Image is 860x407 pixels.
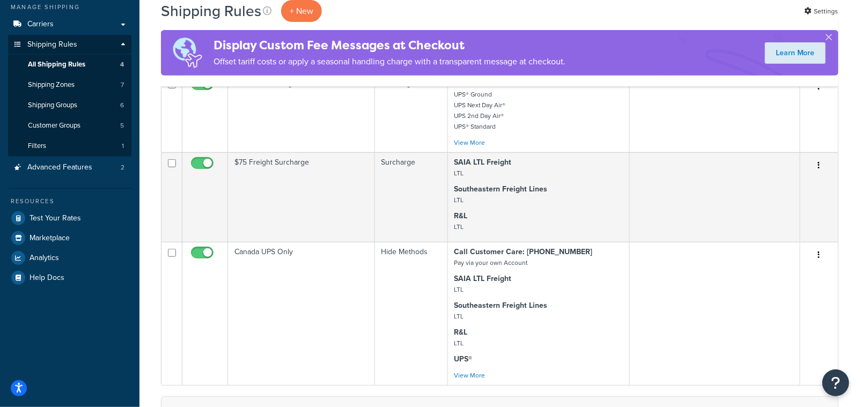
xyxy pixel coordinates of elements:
[8,197,131,206] div: Resources
[454,338,464,348] small: LTL
[454,353,473,365] strong: UPS®
[120,121,124,130] span: 5
[121,80,124,90] span: 7
[454,371,486,380] a: View More
[8,75,131,95] a: Shipping Zones 7
[822,369,849,396] button: Open Resource Center
[122,142,124,151] span: 1
[8,136,131,156] li: Filters
[8,35,131,157] li: Shipping Rules
[8,158,131,177] a: Advanced Features 2
[375,73,448,152] td: Surcharge
[8,14,131,34] a: Carriers
[8,35,131,55] a: Shipping Rules
[805,4,839,19] a: Settings
[454,312,464,321] small: LTL
[120,60,124,69] span: 4
[454,246,593,257] strong: Call Customer Care: [PHONE_NUMBER]
[214,54,565,69] p: Offset tariff costs or apply a seasonal handling charge with a transparent message at checkout.
[454,157,512,168] strong: SAIA LTL Freight
[161,1,261,21] h1: Shipping Rules
[8,116,131,136] a: Customer Groups 5
[30,273,64,283] span: Help Docs
[214,36,565,54] h4: Display Custom Fee Messages at Checkout
[454,300,548,311] strong: Southeastern Freight Lines
[28,121,80,130] span: Customer Groups
[454,168,464,178] small: LTL
[228,152,375,242] td: $75 Freight Surcharge
[8,3,131,12] div: Manage Shipping
[27,163,92,172] span: Advanced Features
[28,60,85,69] span: All Shipping Rules
[8,136,131,156] a: Filters 1
[8,55,131,75] a: All Shipping Rules 4
[8,55,131,75] li: All Shipping Rules
[454,183,548,195] strong: Southeastern Freight Lines
[28,80,75,90] span: Shipping Zones
[161,30,214,76] img: duties-banner-06bc72dcb5fe05cb3f9472aba00be2ae8eb53ab6f0d8bb03d382ba314ac3c341.png
[30,234,70,243] span: Marketplace
[121,163,124,172] span: 2
[8,268,131,287] a: Help Docs
[454,258,528,268] small: Pay via your own Account
[27,40,77,49] span: Shipping Rules
[28,101,77,110] span: Shipping Groups
[454,195,464,205] small: LTL
[8,75,131,95] li: Shipping Zones
[375,152,448,242] td: Surcharge
[120,101,124,110] span: 6
[8,228,131,248] a: Marketplace
[454,222,464,232] small: LTL
[8,116,131,136] li: Customer Groups
[30,214,81,223] span: Test Your Rates
[8,248,131,268] a: Analytics
[454,90,506,131] small: UPS® Ground UPS Next Day Air® UPS 2nd Day Air® UPS® Standard
[8,158,131,177] li: Advanced Features
[454,138,486,147] a: View More
[765,42,826,64] a: Learn More
[375,242,448,385] td: Hide Methods
[8,95,131,115] a: Shipping Groups 6
[28,142,46,151] span: Filters
[30,254,59,263] span: Analytics
[27,20,54,29] span: Carriers
[228,242,375,385] td: Canada UPS Only
[8,209,131,228] a: Test Your Rates
[8,95,131,115] li: Shipping Groups
[228,73,375,152] td: 5% UPS Surcharge
[454,210,468,221] strong: R&L
[454,273,512,284] strong: SAIA LTL Freight
[454,327,468,338] strong: R&L
[454,285,464,294] small: LTL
